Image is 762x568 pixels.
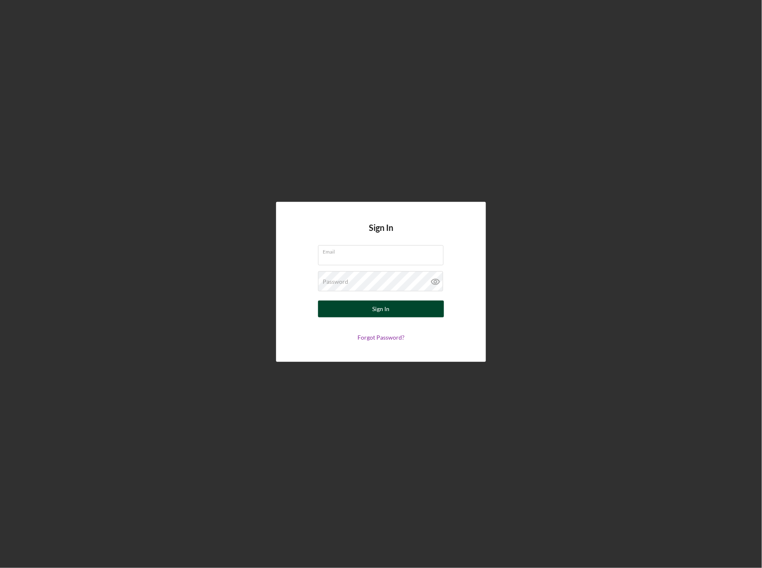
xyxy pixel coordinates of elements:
button: Sign In [318,301,444,317]
label: Email [323,246,444,255]
label: Password [323,278,348,285]
a: Forgot Password? [358,334,404,341]
div: Sign In [373,301,390,317]
h4: Sign In [369,223,393,245]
